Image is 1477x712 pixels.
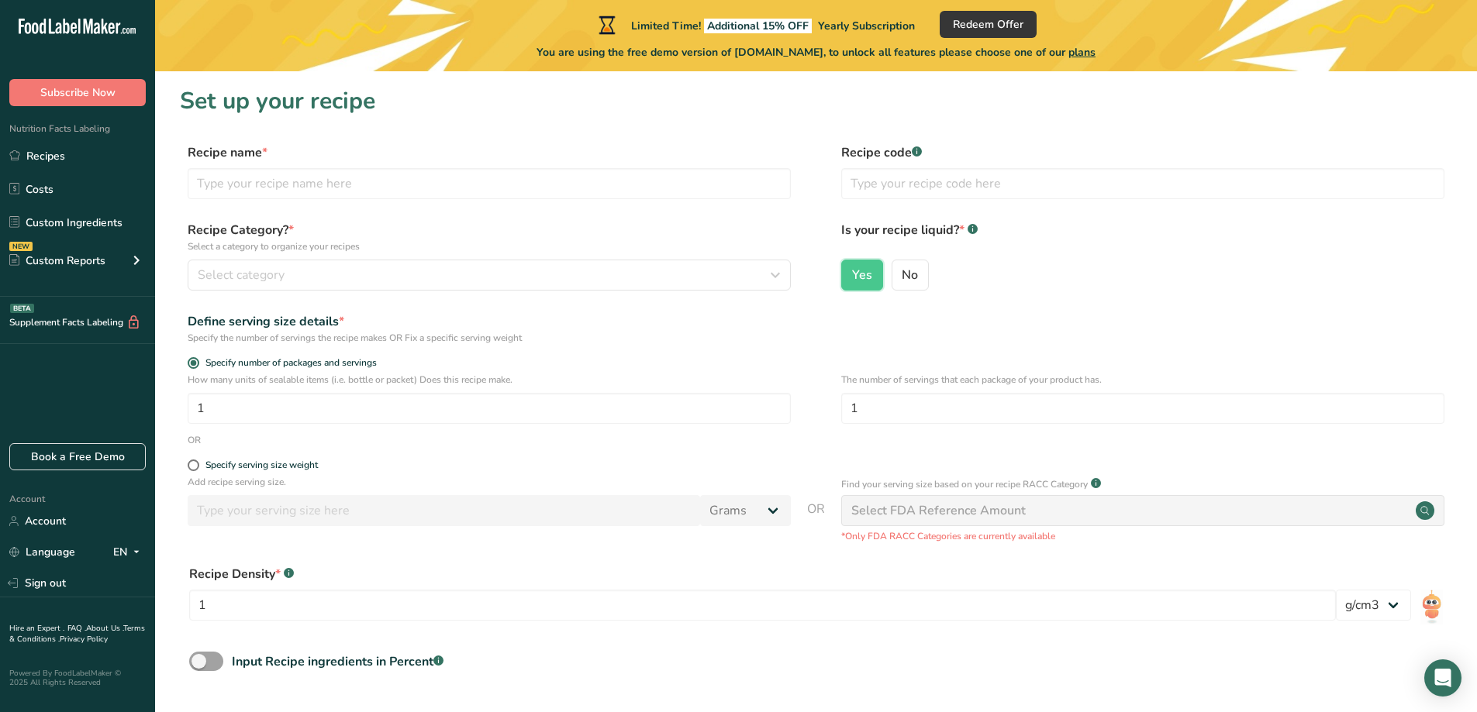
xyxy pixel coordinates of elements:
a: Hire an Expert . [9,623,64,634]
input: Type your recipe name here [188,168,791,199]
button: Select category [188,260,791,291]
img: ai-bot.1dcbe71.gif [1420,590,1443,624]
div: EN [113,543,146,562]
div: Specify serving size weight [205,459,318,471]
span: plans [1068,45,1096,60]
div: BETA [10,304,34,313]
div: OR [188,433,201,447]
p: Add recipe serving size. [188,475,791,489]
div: Input Recipe ingredients in Percent [232,652,443,671]
label: Recipe code [841,143,1444,162]
span: Redeem Offer [953,16,1023,33]
h1: Set up your recipe [180,84,1452,119]
input: Type your density here [189,590,1336,621]
p: The number of servings that each package of your product has. [841,373,1444,387]
p: *Only FDA RACC Categories are currently available [841,529,1444,543]
span: No [902,267,918,283]
a: FAQ . [67,623,86,634]
span: Subscribe Now [40,84,116,101]
button: Subscribe Now [9,79,146,106]
div: NEW [9,242,33,251]
label: Recipe name [188,143,791,162]
input: Type your serving size here [188,495,700,526]
span: OR [807,500,825,543]
span: Select category [198,266,285,284]
span: Additional 15% OFF [704,19,812,33]
span: You are using the free demo version of [DOMAIN_NAME], to unlock all features please choose one of... [537,44,1096,60]
span: Specify number of packages and servings [199,357,377,369]
div: Open Intercom Messenger [1424,659,1461,697]
div: Recipe Density [189,565,1336,583]
a: About Us . [86,623,123,634]
button: Redeem Offer [940,11,1037,38]
p: Find your serving size based on your recipe RACC Category [841,477,1088,491]
div: Select FDA Reference Amount [851,501,1026,520]
a: Book a Free Demo [9,443,146,470]
label: Recipe Category? [188,221,791,253]
label: Is your recipe liquid? [841,221,1444,253]
div: Limited Time! [595,15,915,34]
p: How many units of sealable items (i.e. bottle or packet) Does this recipe make. [188,373,791,387]
a: Language [9,538,75,566]
div: Powered By FoodLabelMaker © 2025 All Rights Reserved [9,669,146,687]
div: Custom Reports [9,253,105,269]
div: Specify the number of servings the recipe makes OR Fix a specific serving weight [188,331,791,345]
input: Type your recipe code here [841,168,1444,199]
a: Privacy Policy [60,634,108,645]
span: Yes [852,267,872,283]
span: Yearly Subscription [818,19,915,33]
div: Define serving size details [188,312,791,331]
p: Select a category to organize your recipes [188,239,791,253]
a: Terms & Conditions . [9,623,145,645]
